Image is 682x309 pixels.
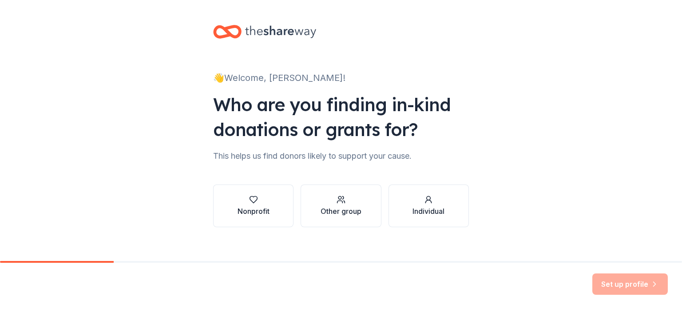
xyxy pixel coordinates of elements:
div: This helps us find donors likely to support your cause. [213,149,469,163]
button: Individual [389,185,469,227]
div: Nonprofit [238,206,270,217]
button: Nonprofit [213,185,293,227]
div: 👋 Welcome, [PERSON_NAME]! [213,71,469,85]
div: Other group [321,206,361,217]
div: Individual [412,206,444,217]
button: Other group [301,185,381,227]
div: Who are you finding in-kind donations or grants for? [213,92,469,142]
